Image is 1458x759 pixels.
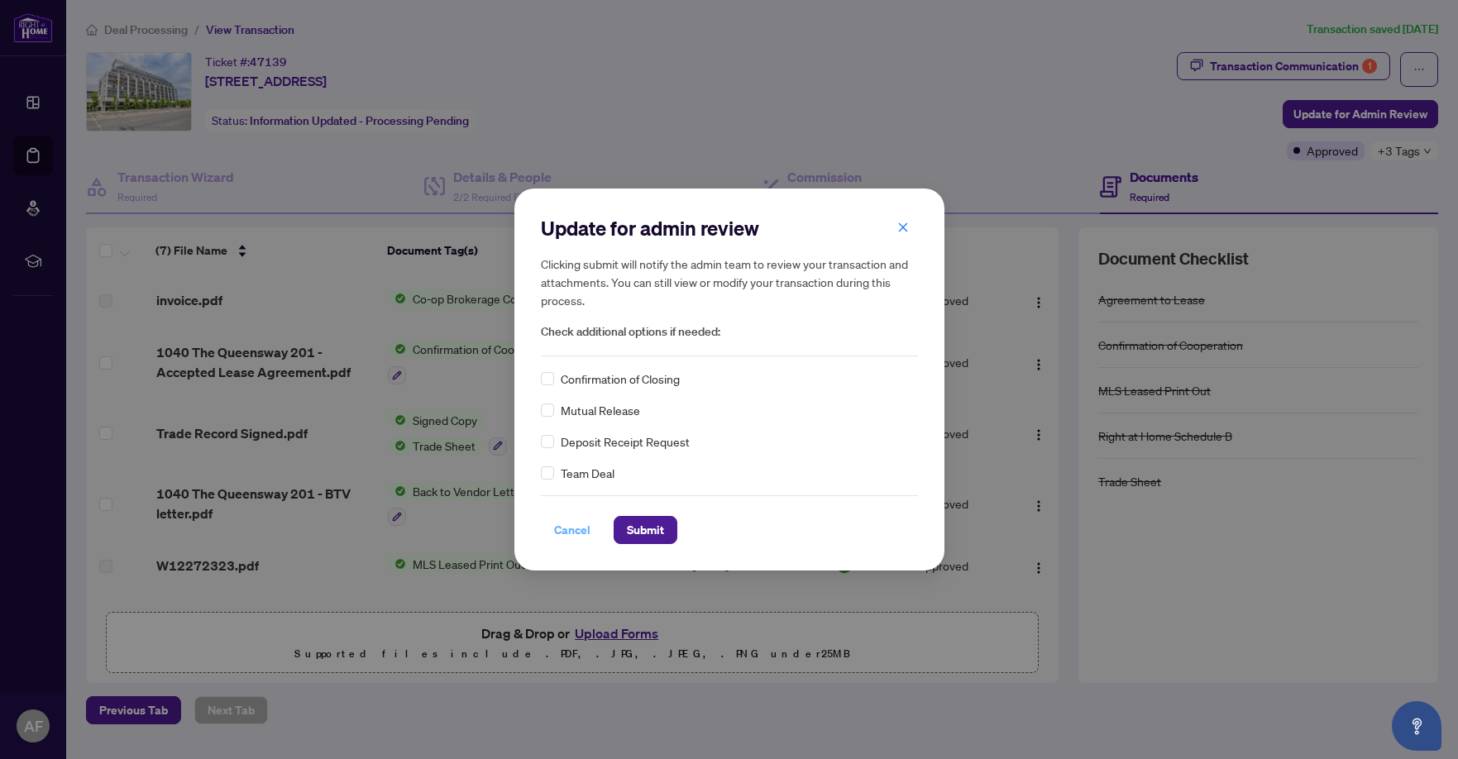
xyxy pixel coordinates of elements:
[897,222,909,233] span: close
[541,516,604,544] button: Cancel
[1392,701,1441,751] button: Open asap
[561,401,640,419] span: Mutual Release
[541,255,918,309] h5: Clicking submit will notify the admin team to review your transaction and attachments. You can st...
[561,370,680,388] span: Confirmation of Closing
[541,322,918,341] span: Check additional options if needed:
[627,517,664,543] span: Submit
[541,215,918,241] h2: Update for admin review
[554,517,590,543] span: Cancel
[561,464,614,482] span: Team Deal
[561,432,690,451] span: Deposit Receipt Request
[614,516,677,544] button: Submit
